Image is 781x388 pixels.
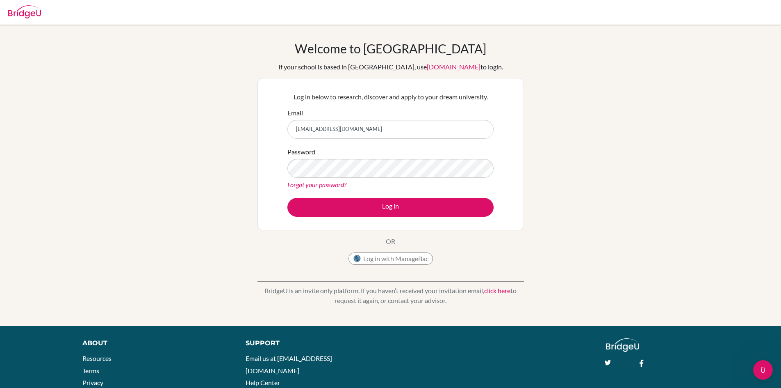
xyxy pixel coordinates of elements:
button: Log in with ManageBac [348,253,433,265]
a: Resources [82,354,112,362]
p: BridgeU is an invite only platform. If you haven’t received your invitation email, to request it ... [257,286,524,305]
label: Password [287,147,315,157]
div: If your school is based in [GEOGRAPHIC_DATA], use to login. [278,62,503,72]
img: Bridge-U [8,5,41,18]
iframe: Intercom live chat [753,360,773,380]
a: Help Center [246,379,280,386]
a: [DOMAIN_NAME] [427,63,480,71]
div: About [82,338,227,348]
label: Email [287,108,303,118]
p: Log in below to research, discover and apply to your dream university. [287,92,494,102]
img: logo_white@2x-f4f0deed5e89b7ecb1c2cc34c3e3d731f90f0f143d5ea2071677605dd97b5244.png [606,338,639,352]
div: Support [246,338,381,348]
h1: Welcome to [GEOGRAPHIC_DATA] [295,41,486,56]
p: OR [386,236,395,246]
button: Log in [287,198,494,217]
a: Terms [82,367,99,374]
a: Privacy [82,379,103,386]
a: click here [484,287,510,294]
a: Email us at [EMAIL_ADDRESS][DOMAIN_NAME] [246,354,332,374]
a: Forgot your password? [287,181,346,188]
